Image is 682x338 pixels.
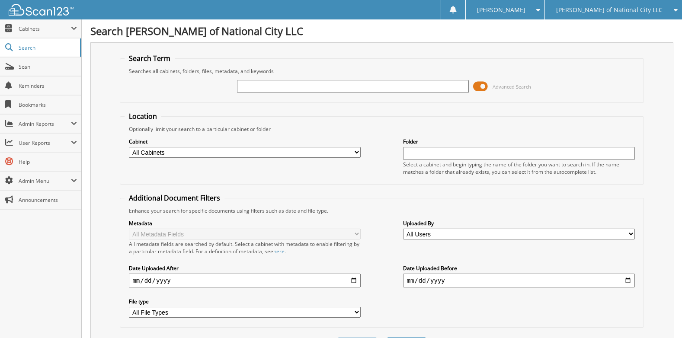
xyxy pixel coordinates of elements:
span: [PERSON_NAME] [477,7,525,13]
label: Cabinet [129,138,360,145]
label: File type [129,298,360,305]
span: Scan [19,63,77,70]
label: Folder [403,138,634,145]
span: Admin Menu [19,177,71,185]
div: All metadata fields are searched by default. Select a cabinet with metadata to enable filtering b... [129,240,360,255]
a: here [273,248,285,255]
label: Date Uploaded After [129,265,360,272]
img: scan123-logo-white.svg [9,4,74,16]
legend: Location [125,112,161,121]
span: User Reports [19,139,71,147]
div: Optionally limit your search to a particular cabinet or folder [125,125,639,133]
label: Metadata [129,220,360,227]
span: Reminders [19,82,77,89]
span: Bookmarks [19,101,77,108]
div: Enhance your search for specific documents using filters such as date and file type. [125,207,639,214]
span: Announcements [19,196,77,204]
legend: Search Term [125,54,175,63]
span: Admin Reports [19,120,71,128]
span: Help [19,158,77,166]
input: end [403,274,634,287]
label: Uploaded By [403,220,634,227]
label: Date Uploaded Before [403,265,634,272]
span: [PERSON_NAME] of National City LLC [556,7,663,13]
div: Select a cabinet and begin typing the name of the folder you want to search in. If the name match... [403,161,634,175]
div: Searches all cabinets, folders, files, metadata, and keywords [125,67,639,75]
span: Search [19,44,76,51]
span: Advanced Search [493,83,531,90]
span: Cabinets [19,25,71,32]
input: start [129,274,360,287]
legend: Additional Document Filters [125,193,224,203]
h1: Search [PERSON_NAME] of National City LLC [90,24,673,38]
